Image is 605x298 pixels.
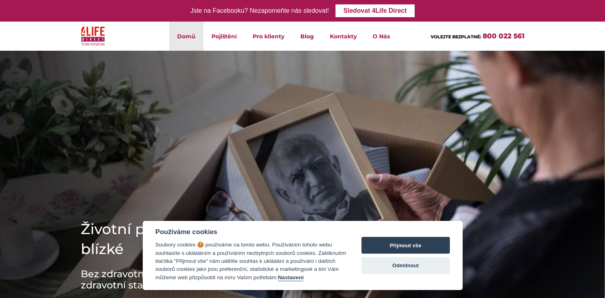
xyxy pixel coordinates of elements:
a: Kontakty [322,22,365,51]
div: Používáme cookies [156,228,346,236]
a: Blog [292,22,322,51]
span: VOLEJTE BEZPLATNĚ: [431,34,481,40]
a: 800 022 561 [483,32,525,40]
button: Odmítnout [361,257,450,274]
a: Sledovat 4Life Direct [335,4,415,17]
div: Jste na Facebooku? Nezapomeňte nás sledovat! [190,5,329,17]
button: Přijmout vše [361,237,450,254]
div: Soubory cookies 🍪 používáme na tomto webu. Používáním tohoto webu souhlasíte s ukládáním a použív... [156,241,346,282]
button: Nastavení [278,274,303,281]
img: 4Life Direct Česká republika logo [81,25,105,48]
h1: Životní pojištění Jistota pro mé blízké [81,219,321,259]
h3: Bez zdravotních dotazníků a otázek na Váš zdravotní stav [81,268,321,291]
a: Domů [169,22,204,51]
